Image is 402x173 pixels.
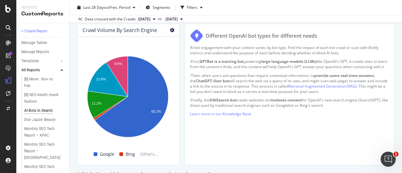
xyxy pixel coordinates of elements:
div: AI Bots in Search [24,107,53,114]
span: Segments [153,5,170,10]
text: 13.8% [96,77,106,81]
text: 65.2% [151,110,161,113]
span: Others... [138,150,161,158]
div: CustomReports [21,10,64,18]
div: Templates [21,58,39,64]
div: Crawl Volume By Search EngineA chart.GoogleBingOthers... [77,24,180,165]
strong: provide users real-time answers [314,73,374,78]
strong: indexes content [272,97,302,103]
a: Templates [21,58,59,64]
a: [B] Move : Nov vs Feb [24,76,65,89]
a: Monthly SEO Tech Report – [GEOGRAPHIC_DATA] [24,141,65,161]
div: Filters [187,5,198,10]
span: Bing [126,150,135,158]
span: vs Prev. Period [106,5,130,10]
text: 8.9% [114,62,122,66]
div: [B] SEO health check fashion [24,92,60,105]
div: Dior Japan Beauty [24,116,56,123]
div: Manage Tables [21,40,47,46]
button: Last 28 DaysvsPrev. Period [75,3,138,13]
a: Manage Reports [21,49,65,55]
div: Manage Reports [21,49,49,55]
button: [DATE] [136,15,158,23]
strong: · [190,97,191,103]
a: All Reports [21,67,59,73]
strong: · [190,73,191,78]
a: Dior Japan Beauty [24,116,65,123]
button: [DATE] [163,15,185,23]
div: Different OpenAI bot types for different needs [206,32,317,40]
text: 11.2% [92,101,101,105]
iframe: Intercom live chat [381,152,396,167]
a: Manage Tables [21,40,65,46]
p: Then, when users ask questions that require contextual information, to , the will search the web ... [190,73,389,95]
button: Segments [143,3,173,13]
button: Filters [178,3,205,13]
p: AI bot engagement with your content varies by bot type. Find the impact of each bot crawl or scan... [190,45,389,56]
span: 2025 Aug. 15th [166,16,178,22]
span: 2025 Sep. 12th [138,16,150,22]
strong: GPTBot is a training bot, [199,59,245,64]
a: AI Bots in Search [24,107,65,114]
p: Finally, the crawls websites and for OpenAI's new search engine (SearchGPT), like those used by t... [190,97,389,108]
strong: · [190,59,191,64]
div: [B] Move : Nov vs Feb [24,76,59,89]
span: 1 [394,152,399,157]
div: All Reports [21,67,40,73]
a: Learn more in our Knowledge Base [190,111,251,116]
a: Monthly SEO Tech Report – APAC [24,126,65,139]
strong: OAISearch-bot [209,97,236,103]
a: [B] SEO health check fashion [24,92,65,105]
div: Monthly SEO Tech Report – APAC [24,126,61,139]
span: Google [100,150,114,158]
p: First, powering like OpenAI's GPT, it crawls sites to learn from the content it finds, and this c... [190,59,389,69]
span: vs [158,16,163,22]
div: Different OpenAI bot types for different needsAI bot engagement with your content varies by bot t... [185,24,394,165]
span: Last 28 Days [83,5,106,10]
strong: ChatGPT-User bot [196,78,229,84]
a: Retrieval Augmented Generation (RAG) [288,84,357,89]
div: Data crossed with the Crawls [85,16,136,22]
div: Reports [21,5,64,10]
div: Crawl Volume By Search Engine [83,27,157,33]
div: Monthly SEO Tech Report – Europe [24,141,62,161]
strong: large language models (LLMs) [261,59,317,64]
svg: A chart. [83,49,173,148]
a: + Create Report [21,28,65,35]
div: + Create Report [21,28,47,35]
